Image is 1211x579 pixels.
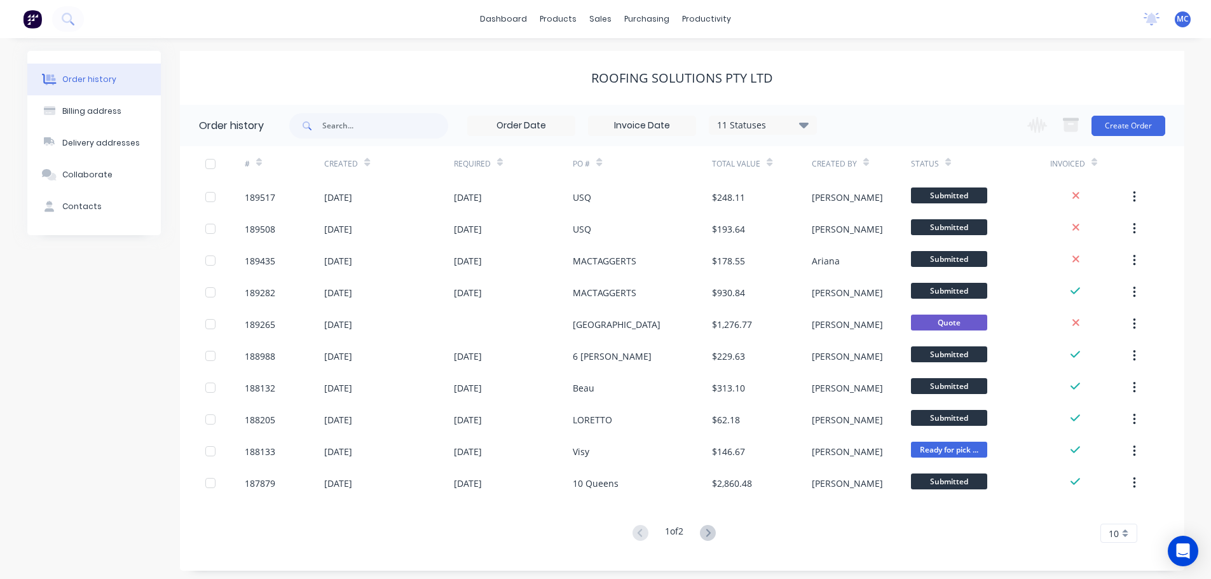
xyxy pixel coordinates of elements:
[911,473,987,489] span: Submitted
[245,254,275,268] div: 189435
[454,191,482,204] div: [DATE]
[665,524,683,543] div: 1 of 2
[468,116,575,135] input: Order Date
[324,158,358,170] div: Created
[911,442,987,458] span: Ready for pick ...
[23,10,42,29] img: Factory
[324,286,352,299] div: [DATE]
[27,127,161,159] button: Delivery addresses
[676,10,737,29] div: productivity
[911,283,987,299] span: Submitted
[454,254,482,268] div: [DATE]
[245,158,250,170] div: #
[454,445,482,458] div: [DATE]
[62,74,116,85] div: Order history
[812,158,857,170] div: Created By
[712,191,745,204] div: $248.11
[454,413,482,426] div: [DATE]
[812,222,883,236] div: [PERSON_NAME]
[812,286,883,299] div: [PERSON_NAME]
[573,381,594,395] div: Beau
[573,191,591,204] div: USQ
[1109,527,1119,540] span: 10
[812,445,883,458] div: [PERSON_NAME]
[245,445,275,458] div: 188133
[812,318,883,331] div: [PERSON_NAME]
[62,137,140,149] div: Delivery addresses
[533,10,583,29] div: products
[573,222,591,236] div: USQ
[911,378,987,394] span: Submitted
[1091,116,1165,136] button: Create Order
[1168,536,1198,566] div: Open Intercom Messenger
[454,477,482,490] div: [DATE]
[324,146,453,181] div: Created
[199,118,264,133] div: Order history
[324,191,352,204] div: [DATE]
[583,10,618,29] div: sales
[911,158,939,170] div: Status
[474,10,533,29] a: dashboard
[573,146,712,181] div: PO #
[573,286,636,299] div: MACTAGGERTS
[589,116,695,135] input: Invoice Date
[812,146,911,181] div: Created By
[812,191,883,204] div: [PERSON_NAME]
[324,381,352,395] div: [DATE]
[573,350,652,363] div: 6 [PERSON_NAME]
[245,222,275,236] div: 189508
[573,445,589,458] div: Visy
[573,477,619,490] div: 10 Queens
[245,413,275,426] div: 188205
[454,158,491,170] div: Required
[911,410,987,426] span: Submitted
[911,251,987,267] span: Submitted
[324,318,352,331] div: [DATE]
[27,159,161,191] button: Collaborate
[812,413,883,426] div: [PERSON_NAME]
[911,219,987,235] span: Submitted
[324,222,352,236] div: [DATE]
[245,191,275,204] div: 189517
[709,118,816,132] div: 11 Statuses
[27,191,161,222] button: Contacts
[573,158,590,170] div: PO #
[27,64,161,95] button: Order history
[911,346,987,362] span: Submitted
[245,381,275,395] div: 188132
[454,350,482,363] div: [DATE]
[911,146,1050,181] div: Status
[245,350,275,363] div: 188988
[322,113,448,139] input: Search...
[1050,158,1085,170] div: Invoiced
[712,158,760,170] div: Total Value
[712,350,745,363] div: $229.63
[618,10,676,29] div: purchasing
[324,477,352,490] div: [DATE]
[812,350,883,363] div: [PERSON_NAME]
[712,222,745,236] div: $193.64
[911,187,987,203] span: Submitted
[712,445,745,458] div: $146.67
[454,286,482,299] div: [DATE]
[324,445,352,458] div: [DATE]
[324,413,352,426] div: [DATE]
[62,201,102,212] div: Contacts
[454,381,482,395] div: [DATE]
[27,95,161,127] button: Billing address
[712,146,811,181] div: Total Value
[712,413,740,426] div: $62.18
[573,318,660,331] div: [GEOGRAPHIC_DATA]
[245,477,275,490] div: 187879
[712,318,752,331] div: $1,276.77
[62,169,113,181] div: Collaborate
[712,254,745,268] div: $178.55
[454,146,573,181] div: Required
[573,254,636,268] div: MACTAGGERTS
[812,381,883,395] div: [PERSON_NAME]
[245,146,324,181] div: #
[591,71,773,86] div: Roofing Solutions Pty Ltd
[712,381,745,395] div: $313.10
[712,286,745,299] div: $930.84
[324,254,352,268] div: [DATE]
